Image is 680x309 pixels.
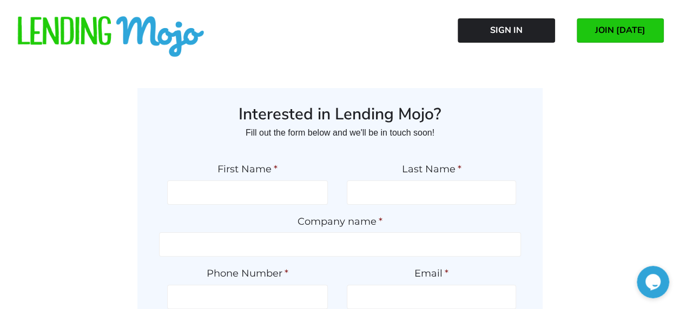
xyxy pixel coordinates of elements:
a: Sign In [458,18,555,43]
label: Email [347,267,516,280]
iframe: chat widget [637,266,669,298]
span: Sign In [490,25,523,35]
label: First Name [167,163,328,176]
span: JOIN [DATE] [595,25,645,35]
img: lm-horizontal-logo [16,16,206,58]
label: Phone Number [167,267,328,280]
label: Company name [159,216,521,228]
h3: Interested in Lending Mojo? [159,104,521,125]
a: JOIN [DATE] [577,18,664,43]
label: Last Name [347,163,516,176]
p: Fill out the form below and we'll be in touch soon! [159,124,521,142]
